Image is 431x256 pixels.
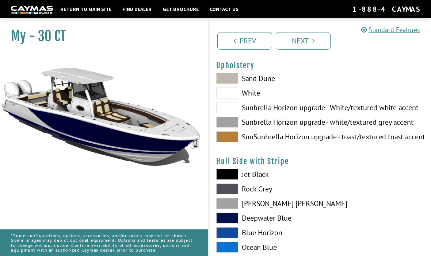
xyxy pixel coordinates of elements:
[216,213,313,224] label: Deepwater Blue
[352,4,420,14] div: 1-888-4CAYMAS
[216,61,424,70] h4: Upholstery
[119,4,155,14] a: Find Dealer
[11,28,190,44] h1: My - 30 CT
[276,32,331,50] a: Next
[215,31,431,50] ul: Pagination
[11,229,197,256] p: *Some configurations, options, accessories, and/or colors may not be shown. Some images may depic...
[57,4,115,14] a: Return to main site
[216,88,313,98] label: White
[217,32,272,50] a: Prev
[159,4,202,14] a: Get Brochure
[216,183,313,194] label: Rock Grey
[216,157,424,166] h4: Hull Side with Stripe
[216,131,313,142] label: SunSunbrella Horizon upgrade - toast/textured toast accent
[361,26,420,34] a: Standard Features
[216,102,313,113] label: Sunbrella Horizon upgrade - White/textured white accent
[206,4,242,14] a: Contact Us
[216,169,313,180] label: Jet Black
[216,73,313,84] label: Sand Dune
[216,242,313,253] label: Ocean Blue
[11,6,53,13] img: white-logo-c9c8dbefe5ff5ceceb0f0178aa75bf4bb51f6bca0971e226c86eb53dfe498488.png
[216,227,313,238] label: Blue Horizon
[216,117,313,128] label: Sunbrella Horizon upgrade - white/textured grey accent
[216,198,313,209] label: [PERSON_NAME] [PERSON_NAME]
